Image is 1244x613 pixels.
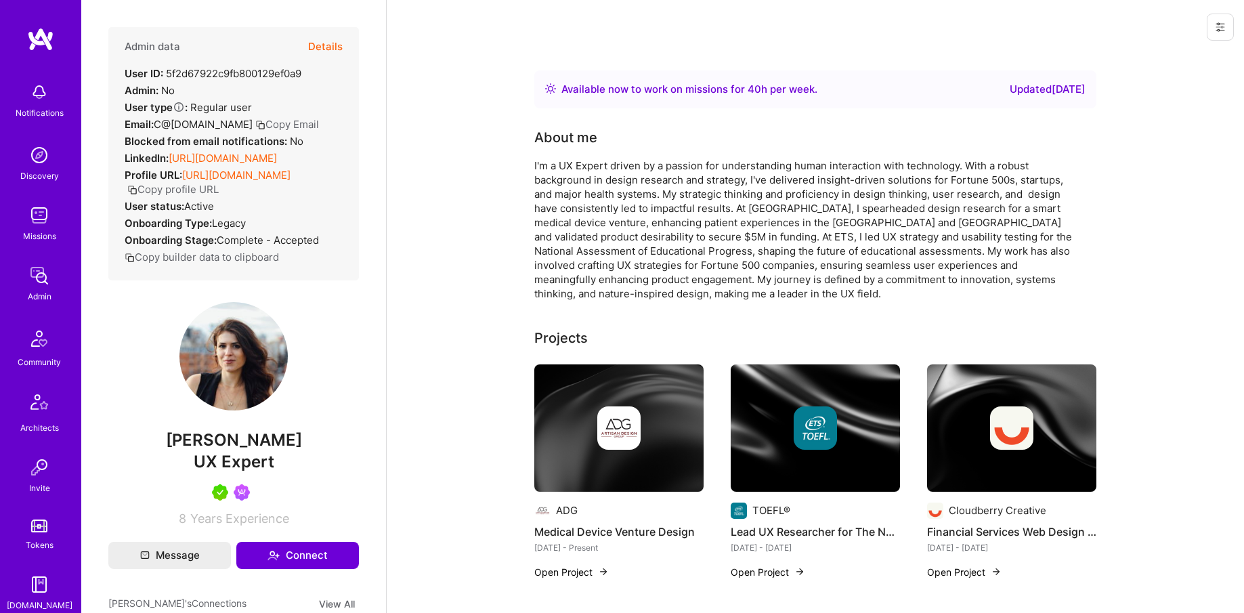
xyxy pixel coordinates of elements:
[125,250,279,264] button: Copy builder data to clipboard
[794,406,837,450] img: Company logo
[23,229,56,243] div: Missions
[125,135,290,148] strong: Blocked from email notifications:
[534,127,597,148] div: About me
[27,27,54,51] img: logo
[26,202,53,229] img: teamwork
[140,551,150,560] i: icon Mail
[125,101,188,114] strong: User type :
[949,503,1046,517] div: Cloudberry Creative
[125,217,212,230] strong: Onboarding Type:
[990,406,1033,450] img: Company logo
[534,541,704,555] div: [DATE] - Present
[731,541,900,555] div: [DATE] - [DATE]
[1010,81,1086,98] div: Updated [DATE]
[234,484,250,501] img: Been on Mission
[597,406,641,450] img: Company logo
[125,84,158,97] strong: Admin:
[23,388,56,421] img: Architects
[125,66,301,81] div: 5f2d67922c9fb800129ef0a9
[16,106,64,120] div: Notifications
[125,67,163,80] strong: User ID:
[748,83,761,96] span: 40
[125,41,180,53] h4: Admin data
[125,200,184,213] strong: User status:
[108,430,359,450] span: [PERSON_NAME]
[125,83,175,98] div: No
[534,328,588,348] div: Projects
[125,100,252,114] div: Regular user
[127,185,137,195] i: icon Copy
[26,571,53,598] img: guide book
[20,421,59,435] div: Architects
[127,182,219,196] button: Copy profile URL
[534,158,1076,301] div: I'm a UX Expert driven by a passion for understanding human interaction with technology. With a r...
[108,542,231,569] button: Message
[20,169,59,183] div: Discovery
[731,523,900,541] h4: Lead UX Researcher for The Nation's Report Card
[26,142,53,169] img: discovery
[217,234,319,247] span: Complete - Accepted
[212,484,228,501] img: A.Teamer in Residence
[125,152,169,165] strong: LinkedIn:
[236,542,359,569] button: Connect
[752,503,790,517] div: TOEFL®
[534,503,551,519] img: Company logo
[927,503,943,519] img: Company logo
[125,118,154,131] strong: Email:
[154,118,253,131] span: C@[DOMAIN_NAME]
[794,566,805,577] img: arrow-right
[194,452,274,471] span: UX Expert
[255,117,319,131] button: Copy Email
[7,598,72,612] div: [DOMAIN_NAME]
[179,511,186,526] span: 8
[534,364,704,492] img: cover
[534,565,609,579] button: Open Project
[927,364,1096,492] img: cover
[18,355,61,369] div: Community
[561,81,817,98] div: Available now to work on missions for h per week .
[598,566,609,577] img: arrow-right
[173,101,185,113] i: Help
[731,503,747,519] img: Company logo
[267,549,280,562] i: icon Connect
[315,596,359,612] button: View All
[179,302,288,410] img: User Avatar
[182,169,291,182] a: [URL][DOMAIN_NAME]
[556,503,578,517] div: ADG
[190,511,289,526] span: Years Experience
[26,454,53,481] img: Invite
[927,523,1096,541] h4: Financial Services Web Design Research
[169,152,277,165] a: [URL][DOMAIN_NAME]
[28,289,51,303] div: Admin
[125,234,217,247] strong: Onboarding Stage:
[26,538,53,552] div: Tokens
[125,134,303,148] div: No
[184,200,214,213] span: Active
[731,565,805,579] button: Open Project
[26,79,53,106] img: bell
[534,523,704,541] h4: Medical Device Venture Design
[29,481,50,495] div: Invite
[23,322,56,355] img: Community
[545,83,556,94] img: Availability
[308,27,343,66] button: Details
[125,169,182,182] strong: Profile URL:
[731,364,900,492] img: cover
[255,120,265,130] i: icon Copy
[212,217,246,230] span: legacy
[125,253,135,263] i: icon Copy
[927,565,1002,579] button: Open Project
[927,541,1096,555] div: [DATE] - [DATE]
[991,566,1002,577] img: arrow-right
[108,596,246,612] span: [PERSON_NAME]'s Connections
[31,520,47,532] img: tokens
[26,262,53,289] img: admin teamwork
